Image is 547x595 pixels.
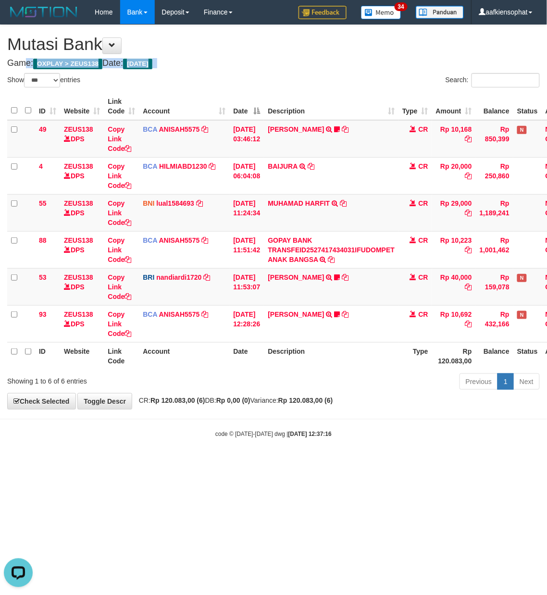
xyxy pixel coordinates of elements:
[204,273,211,281] a: Copy nandiardi1720 to clipboard
[308,162,314,170] a: Copy BAIJURA to clipboard
[465,209,472,217] a: Copy Rp 29,000 to clipboard
[215,431,332,438] small: code © [DATE]-[DATE] dwg |
[342,273,349,281] a: Copy BASILIUS CHARL to clipboard
[64,125,93,133] a: ZEUS138
[476,268,513,305] td: Rp 159,078
[517,311,527,319] span: Has Note
[517,126,527,134] span: Has Note
[7,372,221,386] div: Showing 1 to 6 of 6 entries
[60,194,104,231] td: DPS
[150,397,205,404] strong: Rp 120.083,00 (6)
[35,93,60,120] th: ID: activate to sort column ascending
[268,236,395,263] a: GOPAY BANK TRANSFEID2527417434031IFUDOMPET ANAK BANGSA
[229,231,264,268] td: [DATE] 11:51:42
[432,120,476,158] td: Rp 10,168
[419,162,428,170] span: CR
[268,125,324,133] a: [PERSON_NAME]
[419,310,428,318] span: CR
[64,199,93,207] a: ZEUS138
[229,194,264,231] td: [DATE] 11:24:34
[201,310,208,318] a: Copy ANISAH5575 to clipboard
[342,310,349,318] a: Copy TYAS PRATOMO to clipboard
[229,120,264,158] td: [DATE] 03:46:12
[432,93,476,120] th: Amount: activate to sort column ascending
[143,125,157,133] span: BCA
[268,310,324,318] a: [PERSON_NAME]
[419,125,428,133] span: CR
[419,273,428,281] span: CR
[7,59,540,68] h4: Game: Date:
[229,342,264,370] th: Date
[7,393,76,409] a: Check Selected
[476,231,513,268] td: Rp 1,001,462
[476,157,513,194] td: Rp 250,860
[432,231,476,268] td: Rp 10,223
[143,199,154,207] span: BNI
[465,283,472,291] a: Copy Rp 40,000 to clipboard
[465,320,472,328] a: Copy Rp 10,692 to clipboard
[513,342,542,370] th: Status
[268,162,298,170] a: BAIJURA
[264,342,398,370] th: Description
[39,125,47,133] span: 49
[159,162,207,170] a: HILMIABD1230
[476,93,513,120] th: Balance
[460,373,498,390] a: Previous
[432,268,476,305] td: Rp 40,000
[497,373,514,390] a: 1
[328,256,335,263] a: Copy GOPAY BANK TRANSFEID2527417434031IFUDOMPET ANAK BANGSA to clipboard
[432,342,476,370] th: Rp 120.083,00
[7,73,80,87] label: Show entries
[476,120,513,158] td: Rp 850,399
[143,273,154,281] span: BRI
[159,236,200,244] a: ANISAH5575
[229,157,264,194] td: [DATE] 06:04:08
[472,73,540,87] input: Search:
[264,93,398,120] th: Description: activate to sort column ascending
[35,342,60,370] th: ID
[513,373,540,390] a: Next
[39,162,43,170] span: 4
[395,2,408,11] span: 34
[216,397,250,404] strong: Rp 0,00 (0)
[268,273,324,281] a: [PERSON_NAME]
[361,6,401,19] img: Button%20Memo.svg
[201,125,208,133] a: Copy ANISAH5575 to clipboard
[340,199,347,207] a: Copy MUHAMAD HARFIT to clipboard
[156,273,201,281] a: nandiardi1720
[64,310,93,318] a: ZEUS138
[33,59,102,69] span: OXPLAY > ZEUS138
[229,93,264,120] th: Date: activate to sort column descending
[60,305,104,342] td: DPS
[108,162,131,189] a: Copy Link Code
[7,35,540,54] h1: Mutasi Bank
[143,310,157,318] span: BCA
[342,125,349,133] a: Copy INA PAUJANAH to clipboard
[104,93,139,120] th: Link Code: activate to sort column ascending
[64,162,93,170] a: ZEUS138
[298,6,347,19] img: Feedback.jpg
[77,393,132,409] a: Toggle Descr
[108,125,131,152] a: Copy Link Code
[465,172,472,180] a: Copy Rp 20,000 to clipboard
[465,246,472,254] a: Copy Rp 10,223 to clipboard
[229,268,264,305] td: [DATE] 11:53:07
[108,199,131,226] a: Copy Link Code
[159,125,200,133] a: ANISAH5575
[432,194,476,231] td: Rp 29,000
[432,305,476,342] td: Rp 10,692
[517,274,527,282] span: Has Note
[139,93,229,120] th: Account: activate to sort column ascending
[268,199,330,207] a: MUHAMAD HARFIT
[476,305,513,342] td: Rp 432,166
[196,199,203,207] a: Copy lual1584693 to clipboard
[108,273,131,300] a: Copy Link Code
[143,162,157,170] span: BCA
[60,93,104,120] th: Website: activate to sort column ascending
[7,5,80,19] img: MOTION_logo.png
[465,135,472,143] a: Copy Rp 10,168 to clipboard
[143,236,157,244] span: BCA
[476,194,513,231] td: Rp 1,189,241
[156,199,194,207] a: lual1584693
[416,6,464,19] img: panduan.png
